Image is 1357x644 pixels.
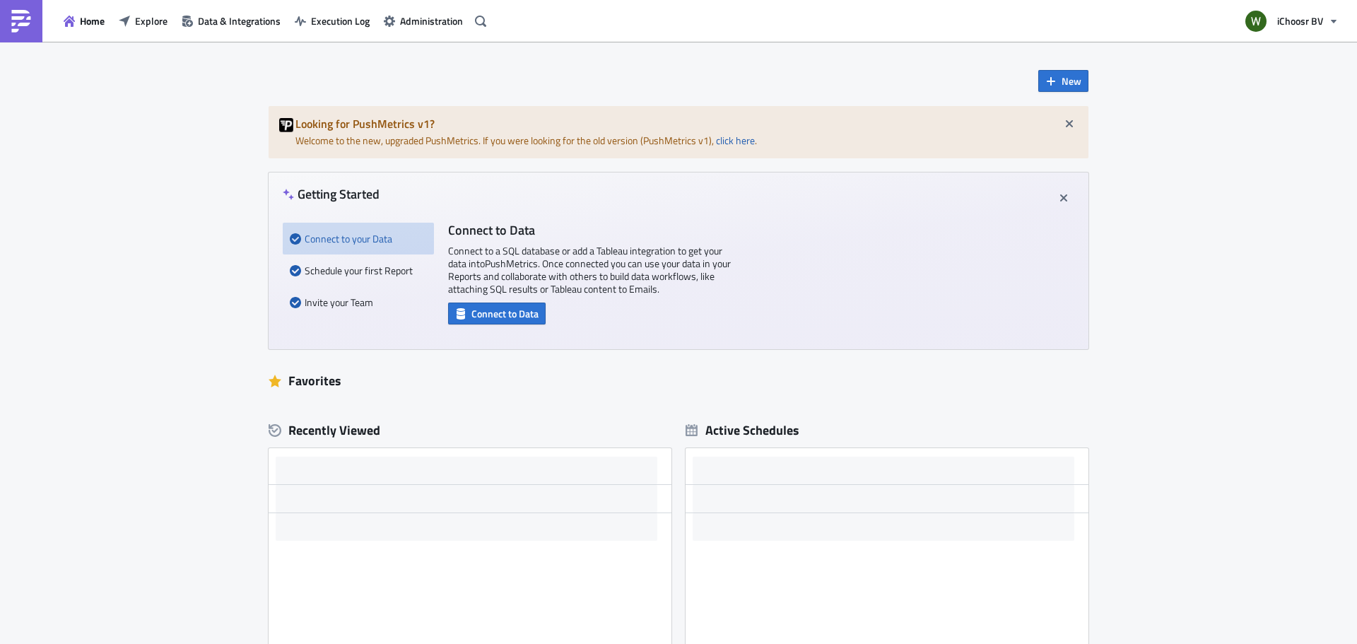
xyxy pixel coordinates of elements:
div: Recently Viewed [269,420,671,441]
div: Invite your Team [290,286,427,318]
div: Schedule your first Report [290,254,427,286]
img: Avatar [1244,9,1268,33]
span: Execution Log [311,13,370,28]
h4: Getting Started [283,187,380,201]
button: Data & Integrations [175,10,288,32]
span: Explore [135,13,168,28]
div: Welcome to the new, upgraded PushMetrics. If you were looking for the old version (PushMetrics v1... [269,106,1088,158]
a: Connect to Data [448,305,546,320]
div: Active Schedules [686,422,799,438]
button: Connect to Data [448,303,546,324]
span: Administration [400,13,463,28]
span: New [1062,74,1081,88]
p: Connect to a SQL database or add a Tableau integration to get your data into PushMetrics . Once c... [448,245,731,295]
div: Favorites [269,370,1088,392]
span: Connect to Data [471,306,539,321]
button: Explore [112,10,175,32]
button: Home [57,10,112,32]
span: iChoosr BV [1277,13,1323,28]
div: Connect to your Data [290,223,427,254]
img: PushMetrics [10,10,33,33]
button: iChoosr BV [1237,6,1346,37]
h5: Looking for PushMetrics v1? [295,118,1078,129]
button: Execution Log [288,10,377,32]
span: Home [80,13,105,28]
h4: Connect to Data [448,223,731,238]
span: Data & Integrations [198,13,281,28]
button: Administration [377,10,470,32]
button: New [1038,70,1088,92]
a: click here [716,133,755,148]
